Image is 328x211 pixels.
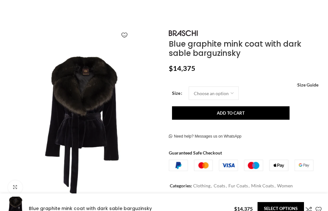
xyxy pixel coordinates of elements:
strong: Guaranteed Safe Checkout [169,150,222,155]
img: Coveti [3,42,161,199]
span: , [275,182,275,189]
img: guaranteed-safe-checkout-bordered.j [169,160,314,171]
span: , [211,182,212,189]
h1: Blue graphite mink coat with dark sable barguzinsky [169,40,323,58]
button: Add to cart [172,107,290,120]
a: Coats [214,183,225,188]
a: Clothing [193,183,210,188]
span: , [249,182,250,189]
a: Mink Coats [251,183,274,188]
a: Need help? Messages us on WhatsApp [169,134,242,139]
span: $ [169,64,173,73]
label: Size [172,90,182,97]
span: Categories: [170,183,192,188]
a: Women [277,183,293,188]
img: BRASCHI [169,30,198,36]
bdi: 14,375 [169,64,195,73]
a: Fur Coats [228,183,248,188]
